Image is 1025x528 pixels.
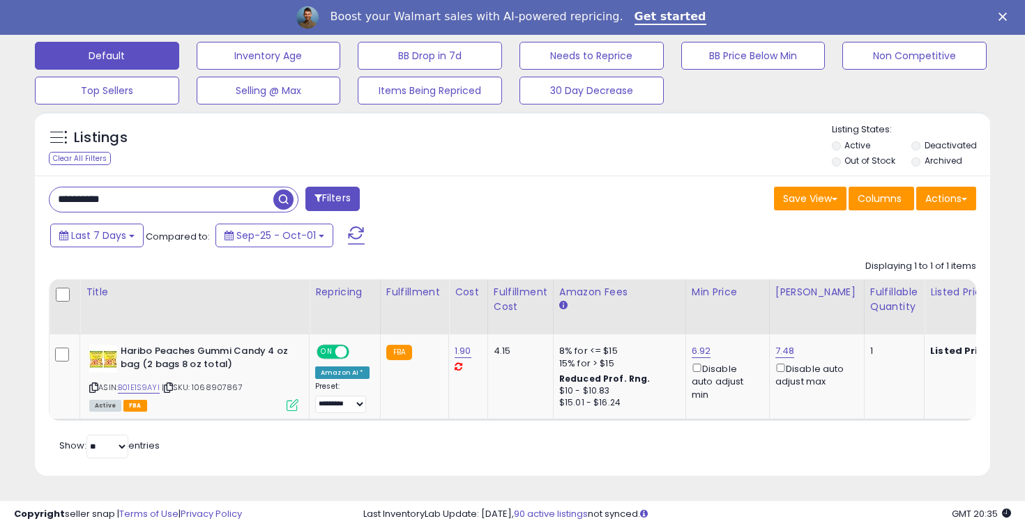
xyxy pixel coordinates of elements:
[916,187,976,210] button: Actions
[455,344,471,358] a: 1.90
[162,382,243,393] span: | SKU: 1068907867
[849,187,914,210] button: Columns
[119,507,179,520] a: Terms of Use
[775,344,795,358] a: 7.48
[14,507,65,520] strong: Copyright
[635,10,706,25] a: Get started
[844,139,870,151] label: Active
[386,345,412,360] small: FBA
[925,155,962,166] label: Archived
[86,285,303,300] div: Title
[236,228,316,242] span: Sep-25 - Oct-01
[865,260,976,273] div: Displaying 1 to 1 of 1 items
[681,42,826,70] button: BB Price Below Min
[870,285,918,314] div: Fulfillable Quantity
[559,285,680,300] div: Amazon Fees
[774,187,846,210] button: Save View
[59,439,160,452] span: Show: entries
[870,345,913,357] div: 1
[347,346,370,358] span: OFF
[999,13,1012,21] div: Close
[35,77,179,104] button: Top Sellers
[363,508,1012,521] div: Last InventoryLab Update: [DATE], not synced.
[559,385,675,397] div: $10 - $10.83
[494,285,547,314] div: Fulfillment Cost
[123,400,147,412] span: FBA
[844,155,895,166] label: Out of Stock
[514,507,588,520] a: 90 active listings
[315,382,370,413] div: Preset:
[89,345,298,410] div: ASIN:
[559,345,675,357] div: 8% for <= $15
[692,285,764,300] div: Min Price
[519,77,664,104] button: 30 Day Decrease
[775,285,858,300] div: [PERSON_NAME]
[305,187,360,211] button: Filters
[559,357,675,370] div: 15% for > $15
[74,128,128,148] h5: Listings
[559,300,568,312] small: Amazon Fees.
[925,139,977,151] label: Deactivated
[952,507,1011,520] span: 2025-10-9 20:35 GMT
[315,366,370,379] div: Amazon AI *
[318,346,335,358] span: ON
[89,400,121,412] span: All listings currently available for purchase on Amazon
[14,508,242,521] div: seller snap | |
[494,345,542,357] div: 4.15
[358,42,502,70] button: BB Drop in 7d
[89,345,117,373] img: 51Ox5sshvfL._SL40_.jpg
[315,285,374,300] div: Repricing
[35,42,179,70] button: Default
[296,6,319,29] img: Profile image for Adrian
[50,224,144,247] button: Last 7 Days
[930,344,994,357] b: Listed Price:
[559,397,675,409] div: $15.01 - $16.24
[775,361,853,388] div: Disable auto adjust max
[181,507,242,520] a: Privacy Policy
[121,345,290,374] b: Haribo Peaches Gummi Candy 4 oz bag (2 bags 8 oz total)
[358,77,502,104] button: Items Being Repriced
[197,77,341,104] button: Selling @ Max
[559,373,651,385] b: Reduced Prof. Rng.
[49,152,111,165] div: Clear All Filters
[842,42,987,70] button: Non Competitive
[330,10,623,24] div: Boost your Walmart sales with AI-powered repricing.
[455,285,482,300] div: Cost
[386,285,443,300] div: Fulfillment
[118,382,160,394] a: B01E1S9AYI
[692,344,711,358] a: 6.92
[197,42,341,70] button: Inventory Age
[215,224,333,247] button: Sep-25 - Oct-01
[858,192,902,205] span: Columns
[519,42,664,70] button: Needs to Reprice
[71,228,126,242] span: Last 7 Days
[146,230,210,243] span: Compared to:
[692,361,759,401] div: Disable auto adjust min
[832,123,991,137] p: Listing States:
